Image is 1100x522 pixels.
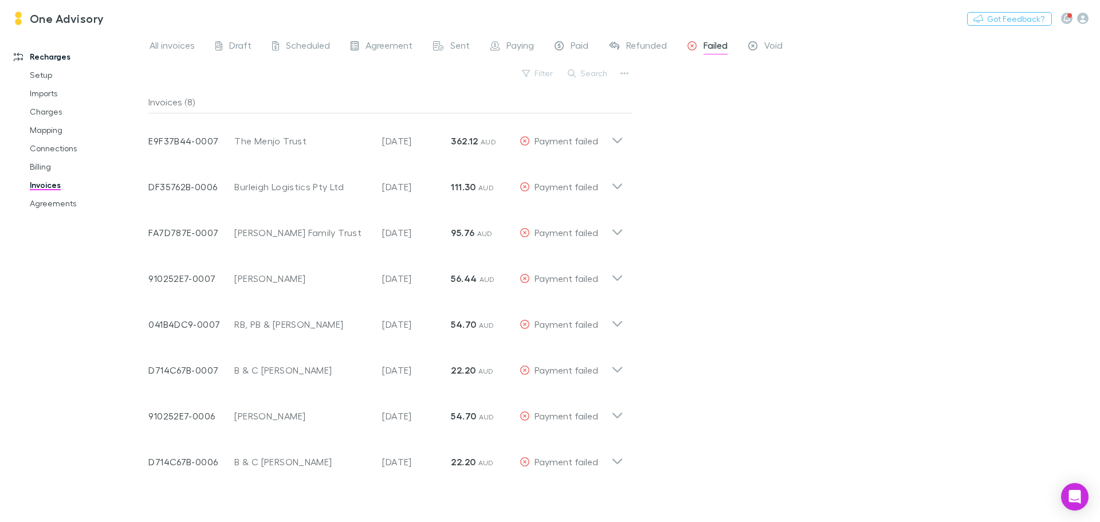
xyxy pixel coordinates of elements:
span: AUD [478,367,494,375]
span: AUD [477,229,493,238]
div: Open Intercom Messenger [1061,483,1089,511]
a: Recharges [2,48,155,66]
p: [DATE] [382,272,451,285]
p: [DATE] [382,363,451,377]
strong: 56.44 [451,273,477,284]
span: All invoices [150,40,195,54]
p: 910252E7-0006 [148,409,234,423]
strong: 111.30 [451,181,476,193]
strong: 22.20 [451,456,476,468]
button: Search [562,66,614,80]
p: FA7D787E-0007 [148,226,234,240]
div: RB, PB & [PERSON_NAME] [234,317,371,331]
p: 910252E7-0007 [148,272,234,285]
span: AUD [479,413,494,421]
a: Billing [18,158,155,176]
span: Draft [229,40,252,54]
div: DF35762B-0006Burleigh Logistics Pty Ltd[DATE]111.30 AUDPayment failed [139,159,632,205]
div: [PERSON_NAME] Family Trust [234,226,371,240]
p: [DATE] [382,226,451,240]
span: Payment failed [535,319,598,329]
span: Refunded [626,40,667,54]
span: Paid [571,40,588,54]
h3: One Advisory [30,11,104,25]
strong: 54.70 [451,319,476,330]
div: [PERSON_NAME] [234,272,371,285]
div: 910252E7-0007[PERSON_NAME][DATE]56.44 AUDPayment failed [139,251,632,297]
div: 041B4DC9-0007RB, PB & [PERSON_NAME][DATE]54.70 AUDPayment failed [139,297,632,343]
div: D714C67B-0006B & C [PERSON_NAME][DATE]22.20 AUDPayment failed [139,434,632,480]
div: B & C [PERSON_NAME] [234,363,371,377]
a: Setup [18,66,155,84]
div: D714C67B-0007B & C [PERSON_NAME][DATE]22.20 AUDPayment failed [139,343,632,388]
button: Filter [516,66,560,80]
div: FA7D787E-0007[PERSON_NAME] Family Trust[DATE]95.76 AUDPayment failed [139,205,632,251]
strong: 54.70 [451,410,476,422]
strong: 362.12 [451,135,478,147]
strong: 95.76 [451,227,474,238]
p: 041B4DC9-0007 [148,317,234,331]
p: E9F37B44-0007 [148,134,234,148]
span: Sent [450,40,470,54]
a: Connections [18,139,155,158]
p: [DATE] [382,409,451,423]
strong: 22.20 [451,364,476,376]
span: AUD [479,321,494,329]
p: DF35762B-0006 [148,180,234,194]
span: AUD [481,138,496,146]
div: Burleigh Logistics Pty Ltd [234,180,371,194]
span: Payment failed [535,364,598,375]
p: [DATE] [382,134,451,148]
span: Failed [704,40,728,54]
span: Payment failed [535,456,598,467]
span: AUD [478,458,494,467]
p: [DATE] [382,317,451,331]
a: Invoices [18,176,155,194]
div: B & C [PERSON_NAME] [234,455,371,469]
button: Got Feedback? [967,12,1052,26]
a: One Advisory [5,5,111,32]
div: E9F37B44-0007The Menjo Trust[DATE]362.12 AUDPayment failed [139,113,632,159]
span: Payment failed [535,410,598,421]
span: Scheduled [286,40,330,54]
a: Mapping [18,121,155,139]
div: 910252E7-0006[PERSON_NAME][DATE]54.70 AUDPayment failed [139,388,632,434]
a: Imports [18,84,155,103]
span: Payment failed [535,273,598,284]
p: [DATE] [382,455,451,469]
img: One Advisory's Logo [11,11,25,25]
span: Payment failed [535,135,598,146]
span: Paying [506,40,534,54]
p: D714C67B-0007 [148,363,234,377]
span: AUD [478,183,494,192]
a: Agreements [18,194,155,213]
p: [DATE] [382,180,451,194]
a: Charges [18,103,155,121]
span: Agreement [366,40,412,54]
div: The Menjo Trust [234,134,371,148]
div: [PERSON_NAME] [234,409,371,423]
span: AUD [480,275,495,284]
span: Void [764,40,783,54]
span: Payment failed [535,227,598,238]
span: Payment failed [535,181,598,192]
p: D714C67B-0006 [148,455,234,469]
